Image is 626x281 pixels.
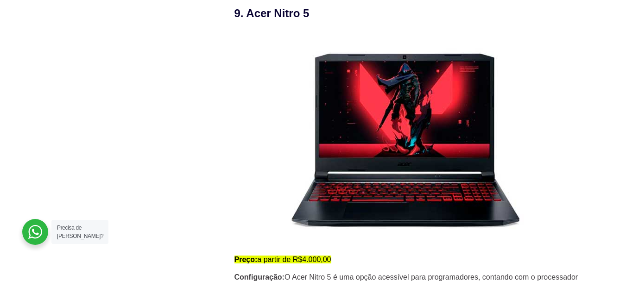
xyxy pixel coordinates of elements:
strong: Preço: [234,256,258,263]
strong: Configuração: [234,273,285,281]
div: Widget de chat [459,162,626,281]
mark: a partir de R$4.000,00 [234,256,331,263]
iframe: Chat Widget [459,162,626,281]
h3: 9. Acer Nitro 5 [234,5,587,22]
span: Precisa de [PERSON_NAME]? [57,225,103,239]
